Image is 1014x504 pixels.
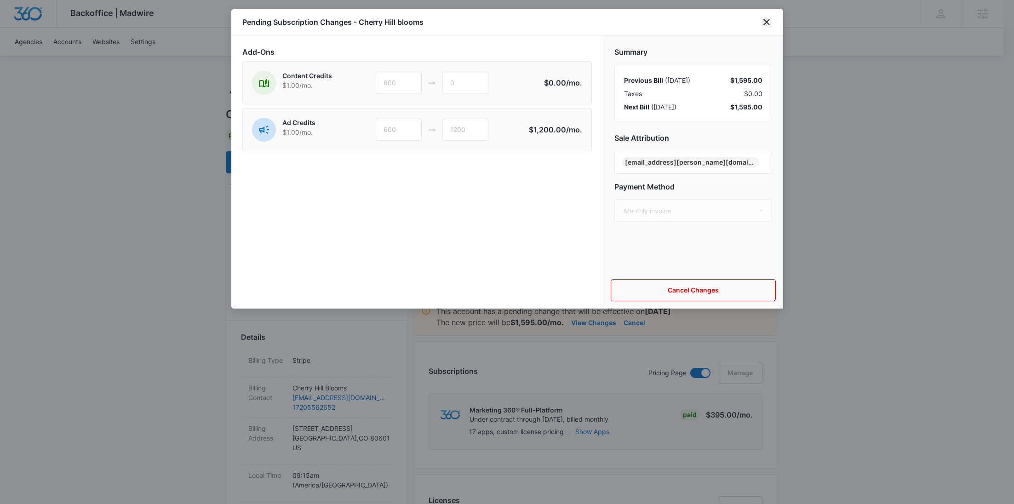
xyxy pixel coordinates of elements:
h2: Summary [614,46,772,57]
div: ( [DATE] ) [624,102,676,112]
span: /mo. [566,125,582,134]
span: Previous Bill [624,76,663,84]
span: $0.00 [744,89,762,98]
h1: Pending Subscription Changes - Cherry Hill blooms [242,17,424,28]
h2: Add-Ons [242,46,592,57]
h2: Sale Attribution [614,132,772,143]
div: ( [DATE] ) [624,75,690,85]
span: Next Bill [624,103,649,111]
span: /mo. [566,78,582,87]
span: Taxes [624,89,642,98]
p: Ad Credits [282,118,315,127]
div: $1,595.00 [730,75,762,85]
p: Content Credits [282,71,332,80]
button: close [761,17,772,28]
p: $1.00 /mo. [282,80,332,90]
p: $0.00 [539,77,582,88]
div: $1,595.00 [730,102,762,112]
h2: Payment Method [614,181,772,192]
p: $1.00 /mo. [282,127,315,137]
p: $1,200.00 [529,124,582,135]
button: Cancel Changes [611,279,776,301]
